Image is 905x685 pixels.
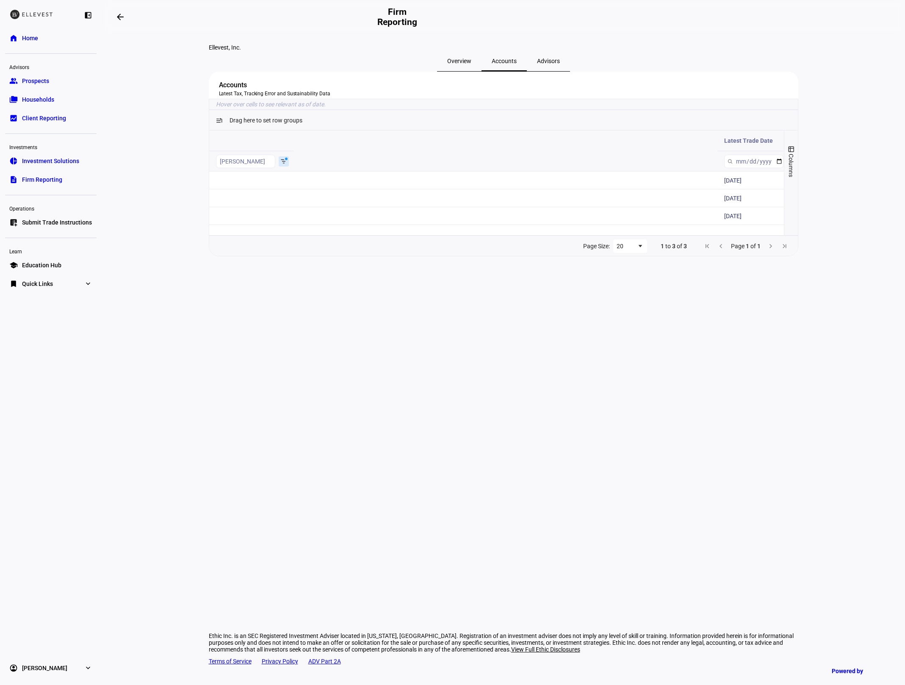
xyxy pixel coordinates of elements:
[22,95,54,104] span: Households
[22,114,66,122] span: Client Reporting
[724,137,773,144] span: Latest Trade Date
[9,77,18,85] eth-mat-symbol: group
[5,202,97,214] div: Operations
[9,280,18,288] eth-mat-symbol: bookmark
[828,663,892,679] a: Powered by
[9,261,18,269] eth-mat-symbol: school
[219,80,788,90] div: Accounts
[84,280,92,288] eth-mat-symbol: expand_more
[617,243,637,250] div: 20
[717,243,724,250] div: Previous Page
[209,44,798,51] div: Ellevest, Inc.
[724,155,783,168] input: Latest Trade Date Filter Input
[5,141,97,153] div: Investments
[9,218,18,227] eth-mat-symbol: list_alt_add
[5,245,97,257] div: Learn
[216,155,275,168] input: Account Name Filter Input
[731,243,744,250] span: Page
[5,91,97,108] a: folder_copyHouseholds
[9,114,18,122] eth-mat-symbol: bid_landscape
[757,243,761,250] span: 1
[750,243,756,250] span: of
[5,30,97,47] a: homeHome
[209,99,798,110] ethic-grid-insight-help-text: Hover over cells to see relevant as of date.
[230,117,302,124] span: Drag here to set row groups
[661,243,664,250] span: 1
[787,154,794,177] span: Columns
[230,117,302,124] div: Row Groups
[209,632,798,653] div: Ethic Inc. is an SEC Registered Investment Adviser located in [US_STATE], [GEOGRAPHIC_DATA]. Regi...
[22,157,79,165] span: Investment Solutions
[115,12,125,22] mat-icon: arrow_backwards
[665,243,671,250] span: to
[280,158,287,165] button: Open Filter Menu
[22,77,49,85] span: Prospects
[9,95,18,104] eth-mat-symbol: folder_copy
[22,261,61,269] span: Education Hub
[5,153,97,169] a: pie_chartInvestment Solutions
[717,189,802,207] div: [DATE]
[22,664,67,672] span: [PERSON_NAME]
[9,175,18,184] eth-mat-symbol: description
[209,658,252,665] a: Terms of Service
[5,72,97,89] a: groupProspects
[22,34,38,42] span: Home
[767,243,774,250] div: Next Page
[511,646,580,653] span: View Full Ethic Disclosures
[746,243,749,250] span: 1
[22,175,62,184] span: Firm Reporting
[672,243,675,250] span: 3
[5,171,97,188] a: descriptionFirm Reporting
[9,34,18,42] eth-mat-symbol: home
[537,58,560,64] span: Advisors
[583,243,610,250] div: Page Size:
[717,207,802,225] div: [DATE]
[684,243,687,250] span: 3
[717,172,802,189] div: [DATE]
[9,157,18,165] eth-mat-symbol: pie_chart
[447,58,471,64] span: Overview
[22,280,53,288] span: Quick Links
[704,243,711,250] div: First Page
[22,218,92,227] span: Submit Trade Instructions
[492,58,517,64] span: Accounts
[781,243,788,250] div: Last Page
[9,664,18,672] eth-mat-symbol: account_circle
[5,61,97,72] div: Advisors
[219,90,788,97] div: Latest Tax, Tracking Error and Sustainability Data
[373,7,421,27] h2: Firm Reporting
[5,110,97,127] a: bid_landscapeClient Reporting
[84,11,92,19] eth-mat-symbol: left_panel_close
[308,658,341,665] a: ADV Part 2A
[677,243,682,250] span: of
[262,658,298,665] a: Privacy Policy
[613,239,647,253] div: Page Size
[84,664,92,672] eth-mat-symbol: expand_more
